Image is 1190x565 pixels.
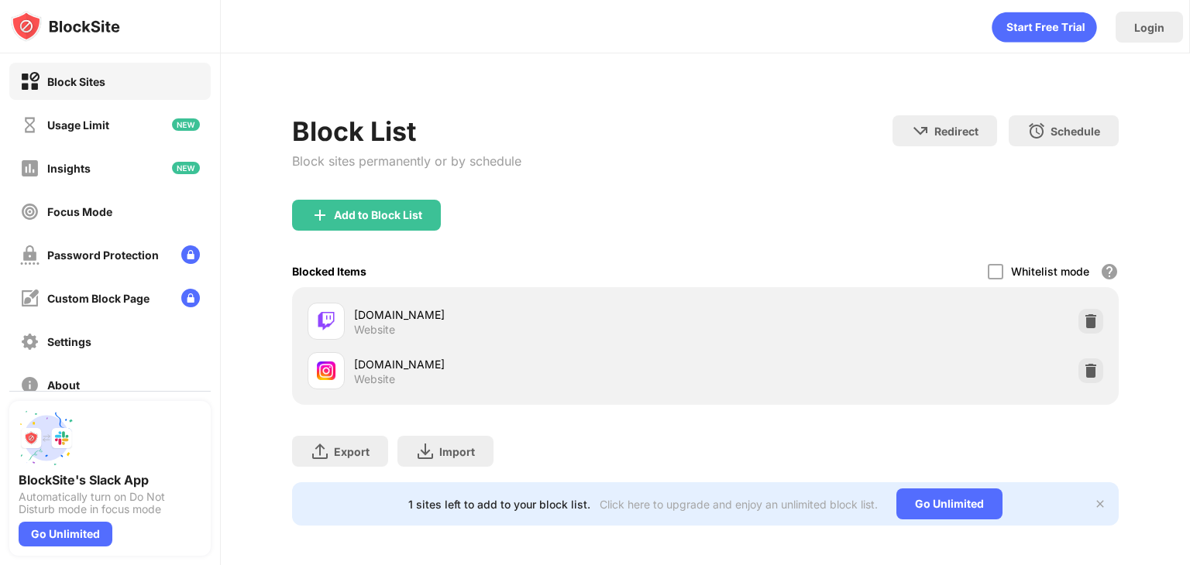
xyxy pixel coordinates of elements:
[292,265,366,278] div: Blocked Items
[20,159,40,178] img: insights-off.svg
[47,335,91,348] div: Settings
[896,488,1003,519] div: Go Unlimited
[292,115,521,147] div: Block List
[317,361,335,380] img: favicons
[20,245,40,265] img: password-protection-off.svg
[20,72,40,91] img: block-on.svg
[408,498,590,511] div: 1 sites left to add to your block list.
[47,75,105,88] div: Block Sites
[181,289,200,307] img: lock-menu.svg
[354,356,705,372] div: [DOMAIN_NAME]
[354,372,395,386] div: Website
[19,410,74,466] img: push-slack.svg
[172,118,200,131] img: new-icon.svg
[20,332,40,351] img: settings-off.svg
[47,378,80,392] div: About
[1094,498,1106,510] img: x-button.svg
[20,375,40,395] img: about-off.svg
[1011,265,1089,278] div: Whitelist mode
[47,292,150,305] div: Custom Block Page
[47,162,91,175] div: Insights
[19,472,201,488] div: BlockSite's Slack App
[47,248,159,262] div: Password Protection
[292,153,521,169] div: Block sites permanently or by schedule
[181,245,200,264] img: lock-menu.svg
[19,491,201,515] div: Automatically turn on Do Not Disturb mode in focus mode
[20,289,40,308] img: customize-block-page-off.svg
[334,445,370,458] div: Export
[439,445,475,458] div: Import
[334,209,422,221] div: Add to Block List
[19,522,112,546] div: Go Unlimited
[600,498,878,511] div: Click here to upgrade and enjoy an unlimited block list.
[354,306,705,323] div: [DOMAIN_NAME]
[20,202,40,221] img: focus-off.svg
[992,12,1097,43] div: animation
[11,11,120,42] img: logo-blocksite.svg
[1051,125,1100,138] div: Schedule
[20,115,40,135] img: time-usage-off.svg
[934,125,978,138] div: Redirect
[172,162,200,174] img: new-icon.svg
[1134,21,1164,34] div: Login
[47,118,109,132] div: Usage Limit
[47,205,112,218] div: Focus Mode
[317,312,335,330] img: favicons
[354,323,395,337] div: Website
